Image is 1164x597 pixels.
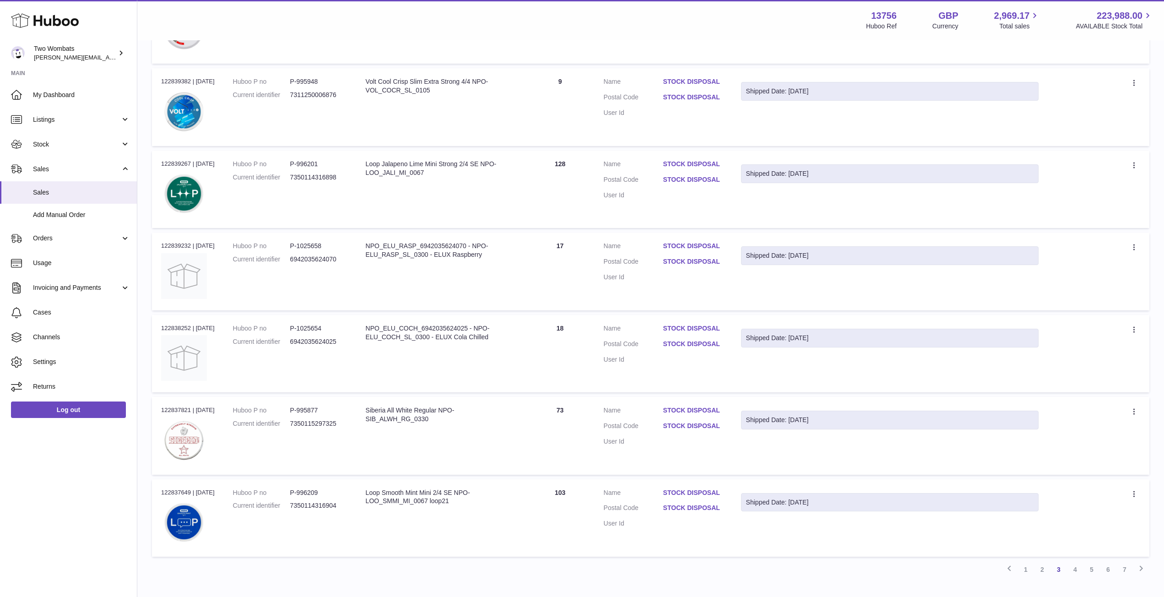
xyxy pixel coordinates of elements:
a: 1 [1018,561,1034,578]
a: STOCK DISPOSAL [663,242,723,250]
span: Stock [33,140,120,149]
dd: 6942035624070 [290,255,347,264]
span: My Dashboard [33,91,130,99]
dt: Current identifier [233,419,290,428]
a: STOCK DISPOSAL [663,406,723,415]
div: NPO_ELU_COCH_6942035624025 - NPO-ELU_COCH_SL_0300 - ELUX Cola Chilled [366,324,517,342]
td: 103 [526,479,595,557]
dd: P-995877 [290,406,347,415]
div: Siberia All White Regular NPO-SIB_ALWH_RG_0330 [366,406,517,423]
span: 2,969.17 [994,10,1030,22]
div: Shipped Date: [DATE] [746,87,1034,96]
dt: Huboo P no [233,77,290,86]
img: no-photo.jpg [161,335,207,381]
dt: Huboo P no [233,160,290,168]
div: Shipped Date: [DATE] [746,334,1034,342]
td: 17 [526,233,595,310]
div: NPO_ELU_RASP_6942035624070 - NPO-ELU_RASP_SL_0300 - ELUX Raspberry [366,242,517,259]
dt: Name [604,488,663,499]
a: STOCK DISPOSAL [663,257,723,266]
strong: GBP [938,10,958,22]
dt: Name [604,242,663,253]
span: Orders [33,234,120,243]
td: 18 [526,315,595,392]
dt: Current identifier [233,337,290,346]
dt: Postal Code [604,504,663,515]
dd: P-996201 [290,160,347,168]
img: Volt_Cool_Crisp_Slim_Extra_Strong_4_4_Nicotine_Pouches-7311250006876.webp [161,89,207,135]
dd: 7350114316904 [290,501,347,510]
span: Returns [33,382,130,391]
div: Shipped Date: [DATE] [746,416,1034,424]
dt: User Id [604,355,663,364]
div: Two Wombats [34,44,116,62]
td: 128 [526,151,595,228]
a: STOCK DISPOSAL [663,504,723,512]
div: 122838252 | [DATE] [161,324,215,332]
a: 7 [1116,561,1133,578]
a: STOCK DISPOSAL [663,422,723,430]
span: [PERSON_NAME][EMAIL_ADDRESS][PERSON_NAME][DOMAIN_NAME] [34,54,233,61]
dt: Current identifier [233,255,290,264]
div: 122839382 | [DATE] [161,77,215,86]
div: Currency [932,22,958,31]
dt: Name [604,324,663,335]
div: 122837821 | [DATE] [161,406,215,414]
dt: Huboo P no [233,488,290,497]
a: 2,969.17 Total sales [994,10,1040,31]
a: STOCK DISPOSAL [663,160,723,168]
dt: User Id [604,437,663,446]
dt: Name [604,406,663,417]
span: Usage [33,259,130,267]
dt: Name [604,77,663,88]
span: AVAILABLE Stock Total [1076,22,1153,31]
a: 2 [1034,561,1050,578]
dt: Huboo P no [233,242,290,250]
img: Siberia_All_White_Regular_Nicotine_Pouches-7350115297325.webp [161,418,207,463]
a: STOCK DISPOSAL [663,488,723,497]
span: Add Manual Order [33,211,130,219]
div: 122839232 | [DATE] [161,242,215,250]
dt: Name [604,160,663,171]
a: 5 [1083,561,1100,578]
a: 4 [1067,561,1083,578]
div: 122837649 | [DATE] [161,488,215,497]
a: 3 [1050,561,1067,578]
dd: P-996209 [290,488,347,497]
dt: User Id [604,109,663,117]
div: Loop Jalapeno Lime Mini Strong 2/4 SE NPO-LOO_JALI_MI_0067 [366,160,517,177]
dt: Huboo P no [233,406,290,415]
a: STOCK DISPOSAL [663,175,723,184]
a: STOCK DISPOSAL [663,77,723,86]
img: no-photo.jpg [161,253,207,299]
dt: Current identifier [233,173,290,182]
img: philip.carroll@twowombats.com [11,46,25,60]
dt: Current identifier [233,91,290,99]
a: 6 [1100,561,1116,578]
a: STOCK DISPOSAL [663,340,723,348]
div: Shipped Date: [DATE] [746,498,1034,507]
div: Shipped Date: [DATE] [746,169,1034,178]
dd: 6942035624025 [290,337,347,346]
div: Loop Smooth Mint Mini 2/4 SE NPO-LOO_SMMI_MI_0067 loop21 [366,488,517,506]
dt: Postal Code [604,422,663,433]
dt: Postal Code [604,340,663,351]
div: 122839267 | [DATE] [161,160,215,168]
dd: 7350114316898 [290,173,347,182]
img: Loop_Smooth_Mint_Mini_2_4_Nicotine_Pouches-7350114316904.webp [161,499,207,545]
dt: Postal Code [604,175,663,186]
dd: P-1025658 [290,242,347,250]
td: 9 [526,68,595,146]
div: Volt Cool Crisp Slim Extra Strong 4/4 NPO-VOL_COCR_SL_0105 [366,77,517,95]
span: 223,988.00 [1097,10,1142,22]
dd: 7311250006876 [290,91,347,99]
span: Total sales [999,22,1040,31]
img: Loop_Jalapeno_Lime_Mini_Strong_2_4_Nicotine_Pouches-7350114316898.webp [161,171,207,217]
strong: 13756 [871,10,897,22]
dt: Current identifier [233,501,290,510]
dt: User Id [604,273,663,282]
dd: P-995948 [290,77,347,86]
a: STOCK DISPOSAL [663,93,723,102]
span: Sales [33,165,120,174]
dt: User Id [604,191,663,200]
